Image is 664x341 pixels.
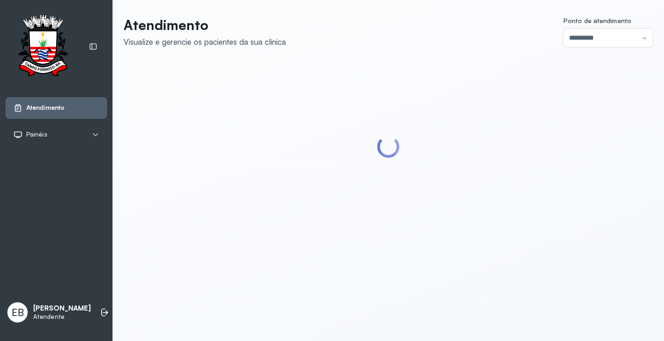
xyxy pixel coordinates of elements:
span: Painéis [26,131,47,138]
p: Atendente [33,313,91,321]
img: Logotipo do estabelecimento [10,15,76,79]
span: Ponto de atendimento [563,17,631,24]
p: [PERSON_NAME] [33,304,91,313]
div: Visualize e gerencie os pacientes da sua clínica [124,37,286,47]
span: Atendimento [26,104,65,112]
p: Atendimento [124,17,286,33]
a: Atendimento [13,103,99,113]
